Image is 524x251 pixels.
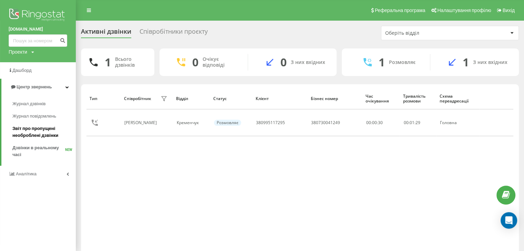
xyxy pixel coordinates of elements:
a: Центр звернень [1,79,76,95]
div: Open Intercom Messenger [501,212,517,229]
div: Всього дзвінків [115,56,146,68]
span: Центр звернень [17,84,52,89]
div: 1 [105,56,111,69]
span: Дзвінки в реальному часі [12,144,65,158]
div: Очікує відповіді [203,56,237,68]
div: Відділ [176,96,207,101]
div: Проекти [9,48,27,55]
div: Оберіть відділ [385,30,468,36]
div: 00:00:30 [366,120,396,125]
span: Налаштування профілю [437,8,491,13]
input: Пошук за номером [9,34,67,47]
div: 0 [192,56,198,69]
span: Реферальна програма [375,8,425,13]
span: Дашборд [12,68,32,73]
span: Журнал дзвінків [12,100,45,107]
div: 0 [280,56,287,69]
div: Співробітник [124,96,151,101]
div: Співробітники проєкту [140,28,208,39]
div: [PERSON_NAME] [124,120,158,125]
div: Головна [440,120,475,125]
a: Журнал дзвінків [12,98,76,110]
span: 29 [415,120,420,125]
div: Розмовляє [214,120,241,126]
div: Статус [213,96,249,101]
span: Вихід [503,8,515,13]
a: Дзвінки в реальному часіNEW [12,142,76,161]
div: Кременчук [177,120,206,125]
span: Звіт про пропущені необроблені дзвінки [12,125,72,139]
div: З них вхідних [291,59,325,65]
div: Тип [90,96,117,101]
div: Бізнес номер [311,96,359,101]
div: Клієнт [256,96,304,101]
span: Журнал повідомлень [12,113,56,120]
div: 380995117295 [256,120,285,125]
div: Активні дзвінки [81,28,131,39]
div: Розмовляє [389,59,415,65]
div: Схема переадресації [440,94,476,104]
div: Час очікування [366,94,397,104]
a: Звіт про пропущені необроблені дзвінки [12,122,76,142]
div: 1 [379,56,385,69]
div: : : [403,120,420,125]
div: Тривалість розмови [403,94,433,104]
a: Журнал повідомлень [12,110,76,122]
span: 01 [409,120,414,125]
span: Аналiтика [16,171,37,176]
span: 00 [403,120,408,125]
img: Ringostat logo [9,7,67,24]
div: 380730041249 [311,120,340,125]
div: З них вхідних [473,59,507,65]
a: [DOMAIN_NAME] [9,26,67,33]
div: 1 [463,56,469,69]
